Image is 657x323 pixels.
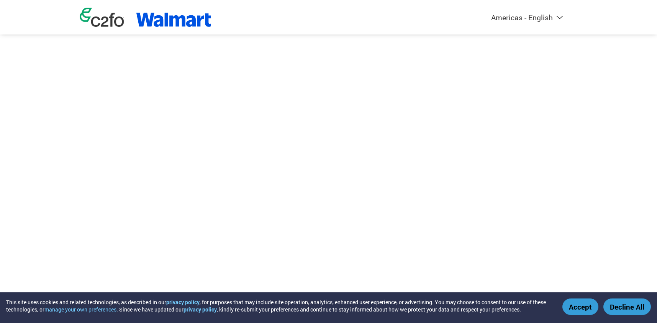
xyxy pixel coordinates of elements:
[6,298,551,313] div: This site uses cookies and related technologies, as described in our , for purposes that may incl...
[136,13,211,27] img: Walmart
[80,8,124,27] img: c2fo logo
[562,298,598,315] button: Accept
[166,298,200,306] a: privacy policy
[44,306,116,313] button: manage your own preferences
[603,298,651,315] button: Decline All
[184,306,217,313] a: privacy policy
